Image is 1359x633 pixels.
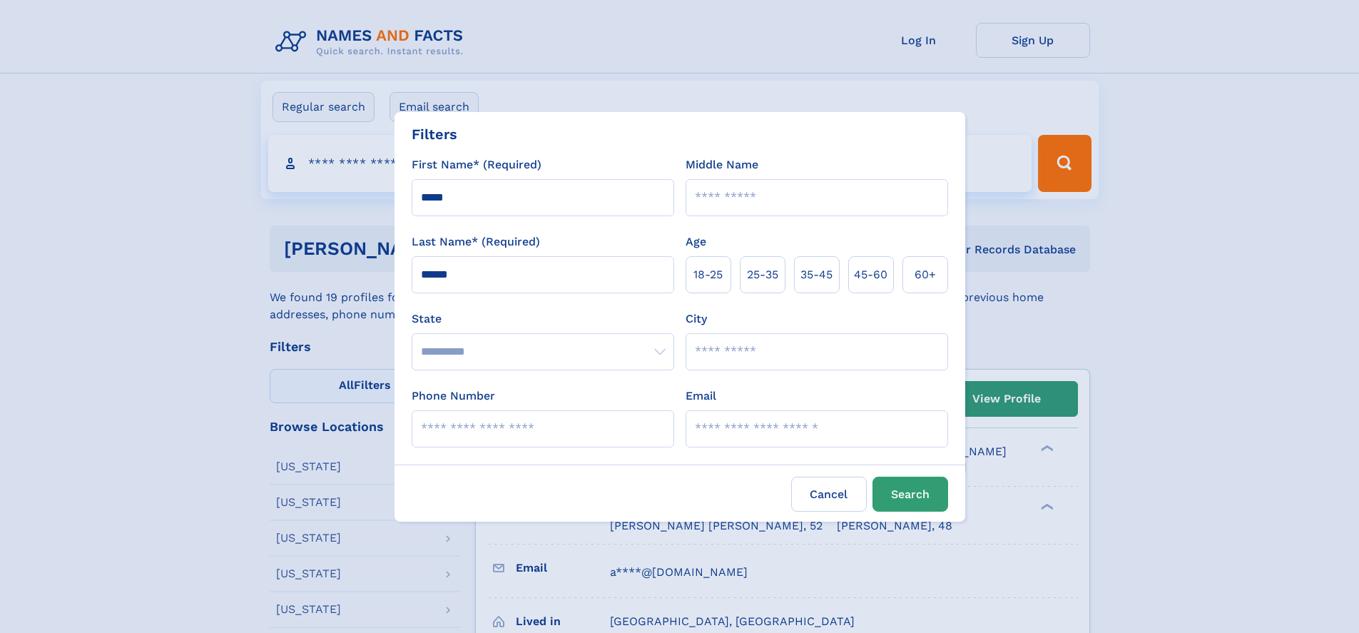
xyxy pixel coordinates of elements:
[412,123,457,145] div: Filters
[412,156,541,173] label: First Name* (Required)
[747,266,778,283] span: 25‑35
[915,266,936,283] span: 60+
[412,388,495,405] label: Phone Number
[686,156,758,173] label: Middle Name
[686,388,716,405] label: Email
[412,310,674,328] label: State
[854,266,887,283] span: 45‑60
[686,233,706,250] label: Age
[693,266,723,283] span: 18‑25
[791,477,867,512] label: Cancel
[872,477,948,512] button: Search
[686,310,707,328] label: City
[800,266,833,283] span: 35‑45
[412,233,540,250] label: Last Name* (Required)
